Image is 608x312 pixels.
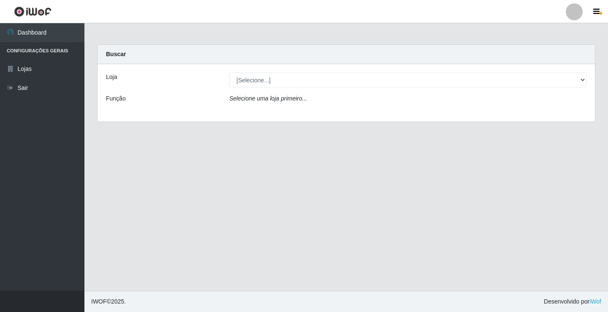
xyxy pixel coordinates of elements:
span: © 2025 . [91,297,126,306]
strong: Buscar [106,51,126,57]
label: Loja [106,73,117,81]
a: iWof [589,298,601,305]
span: IWOF [91,298,107,305]
i: Selecione uma loja primeiro... [229,95,307,102]
label: Função [106,94,126,103]
img: CoreUI Logo [14,6,52,17]
span: Desenvolvido por [544,297,601,306]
